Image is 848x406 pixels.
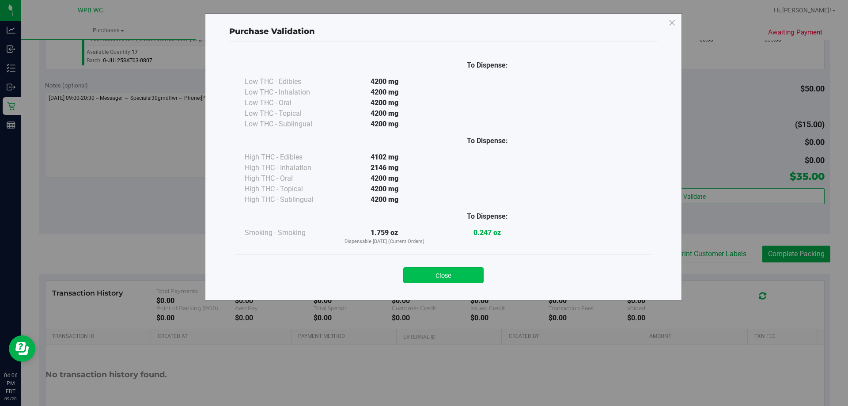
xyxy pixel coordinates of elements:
[403,267,484,283] button: Close
[245,87,333,98] div: Low THC - Inhalation
[245,184,333,194] div: High THC - Topical
[333,98,436,108] div: 4200 mg
[333,228,436,246] div: 1.759 oz
[333,76,436,87] div: 4200 mg
[436,136,539,146] div: To Dispense:
[333,152,436,163] div: 4102 mg
[245,119,333,129] div: Low THC - Sublingual
[333,108,436,119] div: 4200 mg
[245,152,333,163] div: High THC - Edibles
[473,228,501,237] strong: 0.247 oz
[245,76,333,87] div: Low THC - Edibles
[333,173,436,184] div: 4200 mg
[333,194,436,205] div: 4200 mg
[436,211,539,222] div: To Dispense:
[245,194,333,205] div: High THC - Sublingual
[245,163,333,173] div: High THC - Inhalation
[229,27,315,36] span: Purchase Validation
[333,87,436,98] div: 4200 mg
[333,184,436,194] div: 4200 mg
[333,163,436,173] div: 2146 mg
[436,60,539,71] div: To Dispense:
[245,108,333,119] div: Low THC - Topical
[9,335,35,362] iframe: Resource center
[333,119,436,129] div: 4200 mg
[245,228,333,238] div: Smoking - Smoking
[245,98,333,108] div: Low THC - Oral
[245,173,333,184] div: High THC - Oral
[333,238,436,246] p: Dispensable [DATE] (Current Orders)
